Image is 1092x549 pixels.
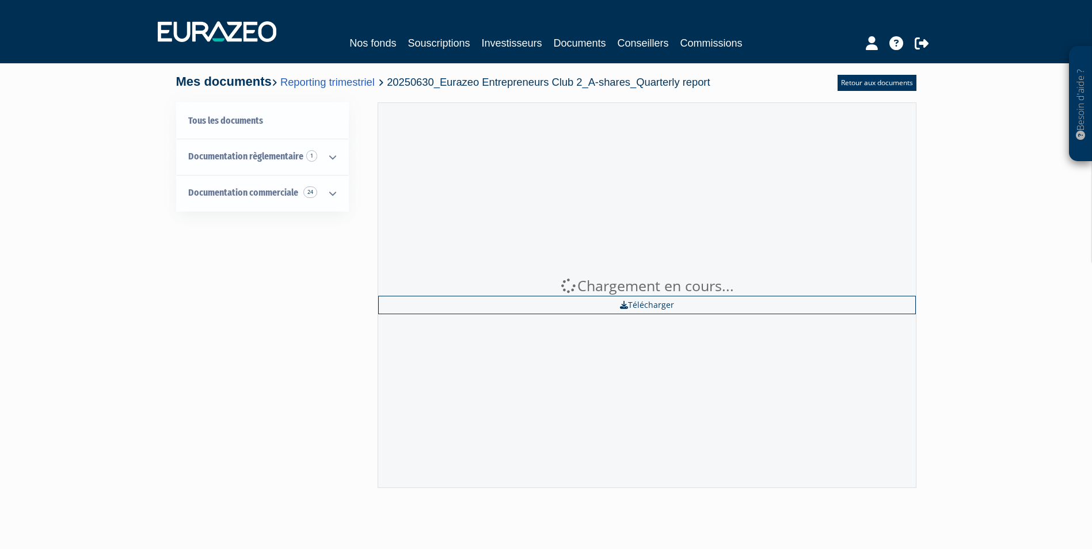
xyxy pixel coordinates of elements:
a: Nos fonds [349,35,396,51]
img: 1732889491-logotype_eurazeo_blanc_rvb.png [158,21,276,42]
span: 24 [303,186,317,198]
a: Documentation commerciale 24 [177,175,348,211]
span: Documentation commerciale [188,187,298,198]
span: Documentation règlementaire [188,151,303,162]
a: Reporting trimestriel [280,76,375,88]
div: Chargement en cours... [378,276,916,296]
p: Besoin d'aide ? [1074,52,1087,156]
a: Retour aux documents [838,75,916,91]
span: 20250630_Eurazeo Entrepreneurs Club 2_A-shares_Quarterly report [387,76,710,88]
a: Commissions [680,35,743,51]
h4: Mes documents [176,75,710,89]
a: Documents [554,35,606,51]
a: Télécharger [378,296,916,314]
a: Investisseurs [481,35,542,51]
span: 1 [306,150,317,162]
a: Documentation règlementaire 1 [177,139,348,175]
a: Conseillers [618,35,669,51]
a: Souscriptions [408,35,470,51]
a: Tous les documents [177,103,348,139]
